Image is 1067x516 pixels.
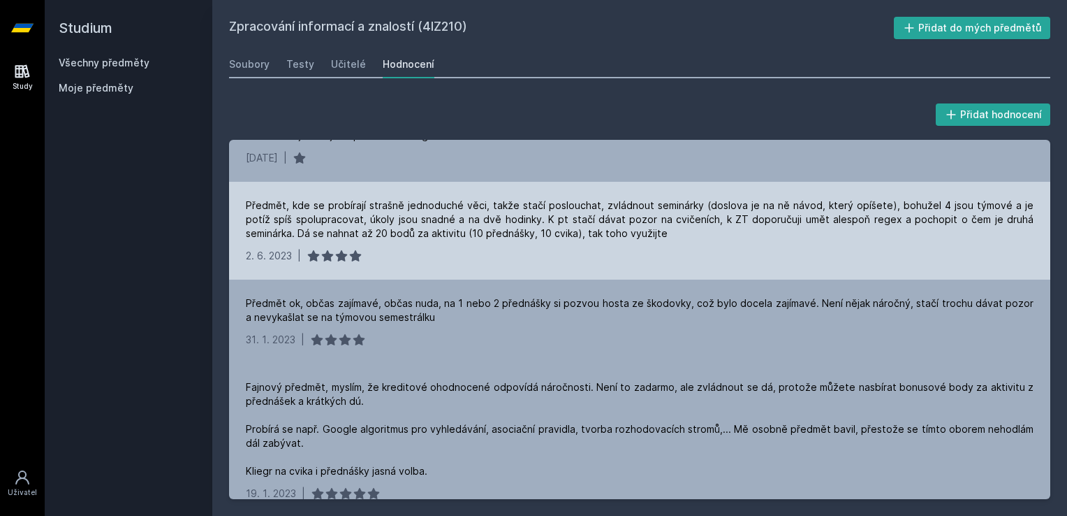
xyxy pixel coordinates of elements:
div: Předmět ok, občas zajímavé, občas nuda, na 1 nebo 2 přednášky si pozvou hosta ze škodovky, což by... [246,296,1033,324]
h2: Zpracování informací a znalostí (4IZ210) [229,17,894,39]
a: Učitelé [331,50,366,78]
button: Přidat do mých předmětů [894,17,1051,39]
div: Soubory [229,57,270,71]
a: Uživatel [3,462,42,505]
div: | [302,487,305,501]
div: Testy [286,57,314,71]
div: Předmět, kde se probírají strašně jednoduché věci, takže stačí poslouchat, zvládnout seminárky (d... [246,199,1033,241]
div: Fajnový předmět, myslím, že kreditové ohodnocené odpovídá náročnosti. Není to zadarmo, ale zvládn... [246,380,1033,478]
div: 19. 1. 2023 [246,487,296,501]
div: Hodnocení [383,57,434,71]
span: Moje předměty [59,81,133,95]
div: Učitelé [331,57,366,71]
div: Study [13,81,33,92]
a: Soubory [229,50,270,78]
a: Hodnocení [383,50,434,78]
div: | [284,151,287,165]
div: 2. 6. 2023 [246,249,292,263]
div: | [301,333,304,347]
div: Uživatel [8,487,37,498]
div: 31. 1. 2023 [246,333,295,347]
a: Všechny předměty [59,57,149,69]
div: | [297,249,301,263]
a: Testy [286,50,314,78]
button: Přidat hodnocení [936,103,1051,126]
a: Study [3,56,42,99]
div: [DATE] [246,151,278,165]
